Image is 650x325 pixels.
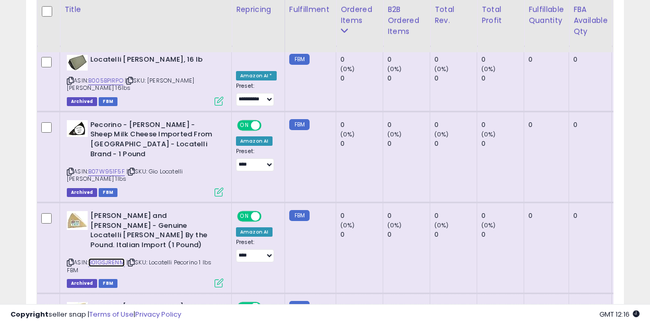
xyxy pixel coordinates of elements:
span: ON [238,212,251,221]
div: 0 [528,211,561,220]
div: 0 [340,139,383,148]
small: (0%) [340,130,355,138]
div: ASIN: [67,211,223,286]
div: 0 [434,230,477,239]
img: 31-M925FbgL._SL40_.jpg [67,55,88,71]
div: Total Rev. [434,4,472,26]
div: Fulfillable Quantity [528,4,564,26]
small: (0%) [481,221,496,229]
div: 0 [481,230,524,239]
div: 0 [387,120,430,130]
small: (0%) [340,221,355,229]
small: (0%) [481,130,496,138]
div: B2B Ordered Items [387,4,426,37]
span: Listings that have been deleted from Seller Central [67,188,97,197]
span: OFF [260,121,277,130]
div: Amazon AI * [236,71,277,80]
small: (0%) [434,221,449,229]
div: Repricing [236,4,280,15]
strong: Copyright [10,309,49,319]
div: Preset: [236,148,277,171]
div: Fulfillment [289,4,332,15]
div: 0 [387,74,430,83]
small: (0%) [340,65,355,73]
div: Title [64,4,227,15]
img: 41QrdYIX5sL._SL40_.jpg [67,211,88,230]
a: B07W951F5F [88,167,125,176]
small: (0%) [387,65,402,73]
div: Preset: [236,83,277,106]
b: Pecorino - [PERSON_NAME] - Sheep Milk Cheese Imported From [GEOGRAPHIC_DATA] - Locatelli Brand - ... [90,120,217,161]
div: ASIN: [67,55,223,105]
span: FBM [99,279,117,288]
div: ASIN: [67,120,223,195]
a: Privacy Policy [135,309,181,319]
small: (0%) [481,65,496,73]
div: 0 [387,230,430,239]
div: Amazon AI [236,136,273,146]
div: Preset: [236,239,277,262]
div: seller snap | | [10,310,181,320]
div: 0 [528,55,561,64]
a: B01GSJRENM [88,258,125,267]
b: [PERSON_NAME] and [PERSON_NAME] - Genuine Locatelli [PERSON_NAME] By the Pound. Italian Import (1... [90,211,217,252]
div: 0 [387,211,430,220]
div: 0 [340,120,383,130]
span: | SKU: Gio Locatelli [PERSON_NAME] 1lbs [67,167,183,183]
span: Listings that have been deleted from Seller Central [67,279,97,288]
small: (0%) [434,65,449,73]
div: Ordered Items [340,4,379,26]
div: 0 [481,74,524,83]
div: Amazon AI [236,227,273,237]
small: FBM [289,119,310,130]
div: 0 [434,55,477,64]
span: FBM [99,97,117,106]
small: (0%) [387,130,402,138]
div: 0 [573,120,604,130]
span: | SKU: [PERSON_NAME] [PERSON_NAME] 16lbs [67,76,194,92]
span: 2025-10-8 12:16 GMT [599,309,640,319]
div: 0 [481,120,524,130]
div: 0 [434,74,477,83]
div: 0 [340,74,383,83]
div: 0 [481,55,524,64]
small: (0%) [434,130,449,138]
div: 0 [387,55,430,64]
div: 0 [434,120,477,130]
div: 0 [573,55,604,64]
small: FBM [289,210,310,221]
div: 0 [434,139,477,148]
img: 41v-6kSHTSL._SL40_.jpg [67,120,88,137]
div: 0 [434,211,477,220]
a: B005BPIRPO [88,76,123,85]
span: OFF [260,212,277,221]
small: FBM [289,54,310,65]
div: 0 [340,55,383,64]
div: 0 [387,139,430,148]
div: 0 [528,120,561,130]
div: 0 [340,230,383,239]
span: FBM [99,188,117,197]
div: 0 [340,211,383,220]
div: FBA Available Qty [573,4,607,37]
span: ON [238,121,251,130]
a: Terms of Use [89,309,134,319]
div: Total Profit [481,4,519,26]
div: 0 [481,211,524,220]
span: Listings that have been deleted from Seller Central [67,97,97,106]
div: 0 [481,139,524,148]
b: Locatelli [PERSON_NAME], 16 lb [90,55,217,67]
div: 0 [573,211,604,220]
small: (0%) [387,221,402,229]
span: | SKU: Locatelli Pecorino 1 lbs FBM [67,258,211,274]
